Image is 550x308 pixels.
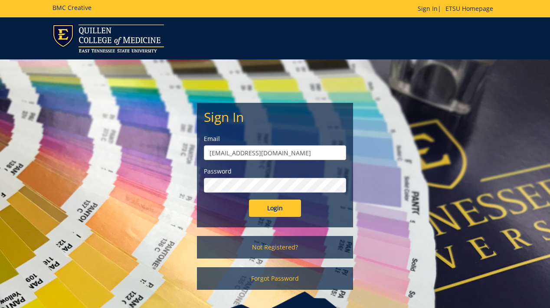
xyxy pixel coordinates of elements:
[249,200,301,217] input: Login
[441,4,498,13] a: ETSU Homepage
[204,110,346,124] h2: Sign In
[197,236,353,259] a: Not Registered?
[52,4,92,11] h5: BMC Creative
[204,167,346,176] label: Password
[204,134,346,143] label: Email
[418,4,498,13] p: |
[52,24,164,52] img: ETSU logo
[197,267,353,290] a: Forgot Password
[418,4,438,13] a: Sign In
